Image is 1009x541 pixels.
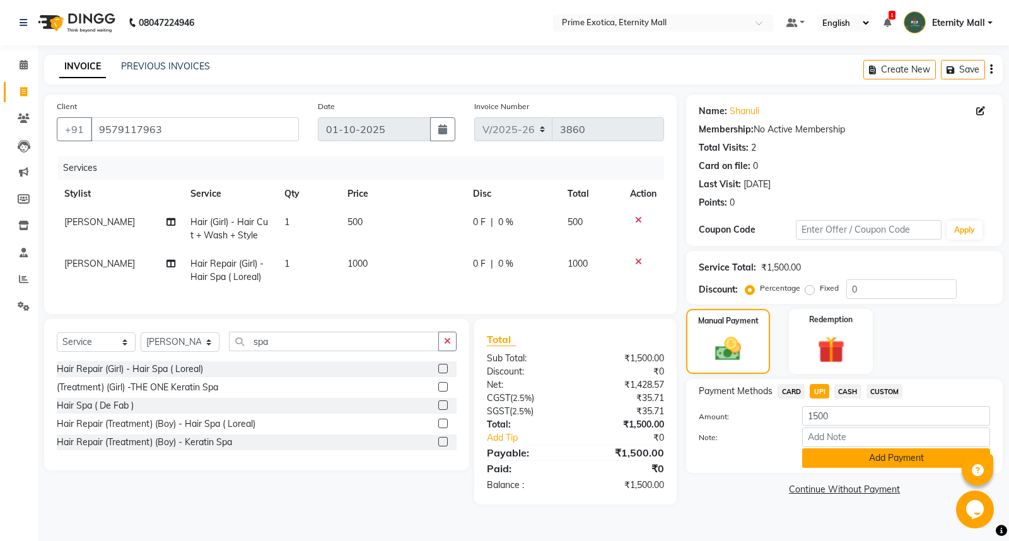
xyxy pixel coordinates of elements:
span: Payment Methods [699,385,773,398]
span: CUSTOM [866,384,903,398]
span: Hair (Girl) - Hair Cut + Wash + Style [190,216,268,241]
div: ₹0 [576,365,674,378]
label: Redemption [809,314,853,325]
span: 500 [568,216,583,228]
div: Name: [699,105,727,118]
div: Hair Repair (Treatment) (Boy) - Hair Spa ( Loreal) [57,417,255,431]
th: Stylist [57,180,183,208]
input: Enter Offer / Coupon Code [796,220,942,240]
th: Total [560,180,623,208]
span: CASH [834,384,861,398]
span: 1 [284,216,289,228]
span: 1 [889,11,895,20]
div: (Treatment) (Girl) -THE ONE Keratin Spa [57,381,218,394]
input: Search or Scan [229,332,439,351]
div: Discount: [477,365,576,378]
span: Eternity Mall [932,16,985,30]
div: ₹0 [576,461,674,476]
div: Balance : [477,479,576,492]
div: Payable: [477,445,576,460]
div: Coupon Code [699,223,796,236]
img: _cash.svg [707,334,749,364]
button: Add Payment [802,448,990,468]
span: CARD [778,384,805,398]
span: Hair Repair (Girl) - Hair Spa ( Loreal) [190,258,264,282]
label: Date [318,101,335,112]
div: ₹1,500.00 [761,261,801,274]
button: Save [941,60,985,79]
a: Add Tip [477,431,592,445]
div: 0 [730,196,735,209]
label: Fixed [820,282,839,294]
span: 1000 [347,258,368,269]
div: Total: [477,418,576,431]
div: ₹1,500.00 [576,479,674,492]
div: Paid: [477,461,576,476]
button: Apply [947,221,983,240]
div: ₹1,500.00 [576,445,674,460]
input: Amount [802,406,990,426]
span: [PERSON_NAME] [64,216,135,228]
span: [PERSON_NAME] [64,258,135,269]
div: ₹1,500.00 [576,352,674,365]
div: Services [58,156,674,180]
b: 08047224946 [139,5,194,40]
th: Service [183,180,277,208]
div: Membership: [699,123,754,136]
span: 2.5% [512,406,531,416]
span: 0 % [498,257,513,270]
div: Card on file: [699,160,750,173]
a: Shanuli [730,105,759,118]
img: Eternity Mall [904,11,926,33]
div: Sub Total: [477,352,576,365]
th: Action [622,180,664,208]
div: Net: [477,378,576,392]
label: Manual Payment [698,315,759,327]
div: Service Total: [699,261,756,274]
div: No Active Membership [699,123,990,136]
div: ₹0 [592,431,674,445]
span: 0 % [498,216,513,229]
span: 1 [284,258,289,269]
span: SGST [487,405,510,417]
label: Amount: [689,411,793,422]
div: ( ) [477,392,576,405]
span: 2.5% [513,393,532,403]
span: | [491,257,493,270]
label: Note: [689,432,793,443]
div: Last Visit: [699,178,741,191]
label: Invoice Number [474,101,529,112]
a: PREVIOUS INVOICES [121,61,210,72]
div: 2 [751,141,756,154]
span: 500 [347,216,363,228]
th: Disc [465,180,560,208]
div: [DATE] [744,178,771,191]
button: Create New [863,60,936,79]
a: INVOICE [59,55,106,78]
th: Qty [277,180,340,208]
input: Search by Name/Mobile/Email/Code [91,117,299,141]
span: 0 F [473,257,486,270]
button: +91 [57,117,92,141]
span: 1000 [568,258,588,269]
div: Hair Repair (Girl) - Hair Spa ( Loreal) [57,363,203,376]
iframe: chat widget [956,491,996,528]
a: 1 [884,17,891,28]
img: _gift.svg [809,333,853,366]
div: Discount: [699,283,738,296]
img: logo [32,5,119,40]
div: ( ) [477,405,576,418]
input: Add Note [802,428,990,447]
th: Price [340,180,465,208]
div: Hair Spa ( De Fab ) [57,399,134,412]
div: ₹35.71 [576,405,674,418]
a: Continue Without Payment [689,483,1000,496]
div: 0 [753,160,758,173]
label: Percentage [760,282,800,294]
div: Total Visits: [699,141,749,154]
span: Total [487,333,516,346]
span: CGST [487,392,510,404]
div: ₹1,500.00 [576,418,674,431]
span: UPI [810,384,829,398]
label: Client [57,101,77,112]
